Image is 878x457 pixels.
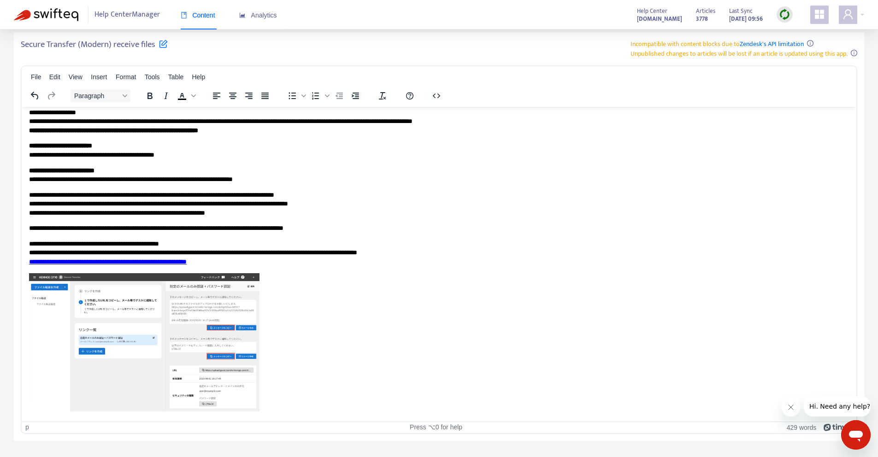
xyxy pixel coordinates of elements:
[31,73,41,81] span: File
[804,396,871,416] iframe: 会社からのメッセージ
[308,89,331,102] div: Numbered list
[807,40,813,47] span: info-circle
[824,423,847,431] a: Powered by Tiny
[225,89,241,102] button: Align center
[158,89,174,102] button: Italic
[782,398,800,416] iframe: メッセージを閉じる
[168,73,183,81] span: Table
[257,89,273,102] button: Justify
[631,48,848,59] span: Unpublished changes to articles will be lost if an article is updated using this app.
[787,423,817,431] button: 429 words
[192,73,205,81] span: Help
[637,13,682,24] a: [DOMAIN_NAME]
[729,14,763,24] strong: [DATE] 09:56
[847,422,856,433] div: Press the Up and Down arrow keys to resize the editor.
[239,12,246,18] span: area-chart
[181,12,215,19] span: Content
[25,423,29,431] div: p
[631,39,804,49] span: Incompatible with content blocks due to
[299,423,573,431] div: Press ⌥0 for help
[402,89,418,102] button: Help
[74,92,119,100] span: Paragraph
[729,6,753,16] span: Last Sync
[779,9,790,20] img: sync.dc5367851b00ba804db3.png
[375,89,390,102] button: Clear formatting
[814,9,825,20] span: appstore
[142,89,158,102] button: Bold
[851,50,857,56] span: info-circle
[174,89,197,102] div: Text color Black
[696,6,715,16] span: Articles
[331,89,347,102] button: Decrease indent
[14,8,78,21] img: Swifteq
[71,89,130,102] button: Block Paragraph
[740,39,804,49] a: Zendesk's API limitation
[91,73,107,81] span: Insert
[181,12,187,18] span: book
[116,73,136,81] span: Format
[637,14,682,24] strong: [DOMAIN_NAME]
[284,89,307,102] div: Bullet list
[239,12,277,19] span: Analytics
[637,6,667,16] span: Help Center
[94,6,160,23] span: Help Center Manager
[841,420,871,450] iframe: メッセージングウィンドウを開くボタン
[43,89,59,102] button: Redo
[49,73,60,81] span: Edit
[696,14,708,24] strong: 3778
[22,107,856,422] iframe: Rich Text Area
[348,89,363,102] button: Increase indent
[145,73,160,81] span: Tools
[27,89,43,102] button: Undo
[69,73,82,81] span: View
[209,89,224,102] button: Align left
[241,89,257,102] button: Align right
[21,39,168,55] h5: Secure Transfer (Modern) receive files
[843,9,854,20] span: user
